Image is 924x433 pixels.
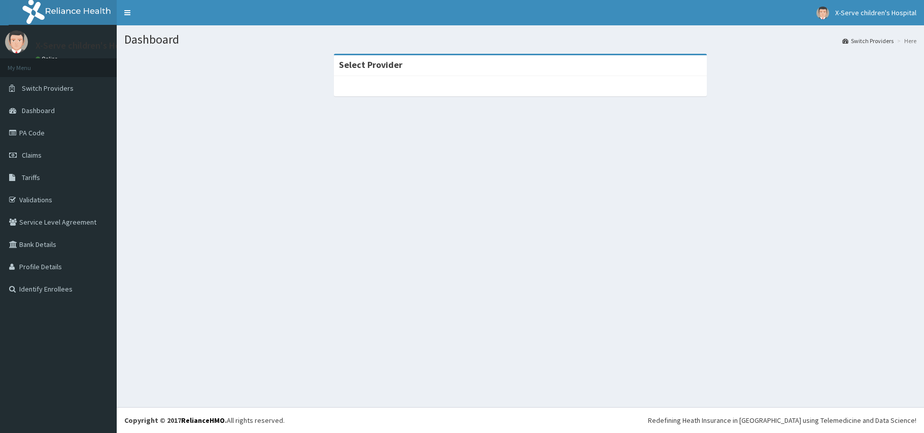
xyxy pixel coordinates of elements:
[22,151,42,160] span: Claims
[648,415,916,425] div: Redefining Heath Insurance in [GEOGRAPHIC_DATA] using Telemedicine and Data Science!
[339,59,402,70] strong: Select Provider
[124,416,227,425] strong: Copyright © 2017 .
[124,33,916,46] h1: Dashboard
[22,84,74,93] span: Switch Providers
[22,173,40,182] span: Tariffs
[181,416,225,425] a: RelianceHMO
[117,407,924,433] footer: All rights reserved.
[835,8,916,17] span: X-Serve children's Hospital
[36,41,143,50] p: X-Serve children's Hospital
[5,30,28,53] img: User Image
[895,37,916,45] li: Here
[22,106,55,115] span: Dashboard
[816,7,829,19] img: User Image
[842,37,894,45] a: Switch Providers
[36,55,60,62] a: Online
